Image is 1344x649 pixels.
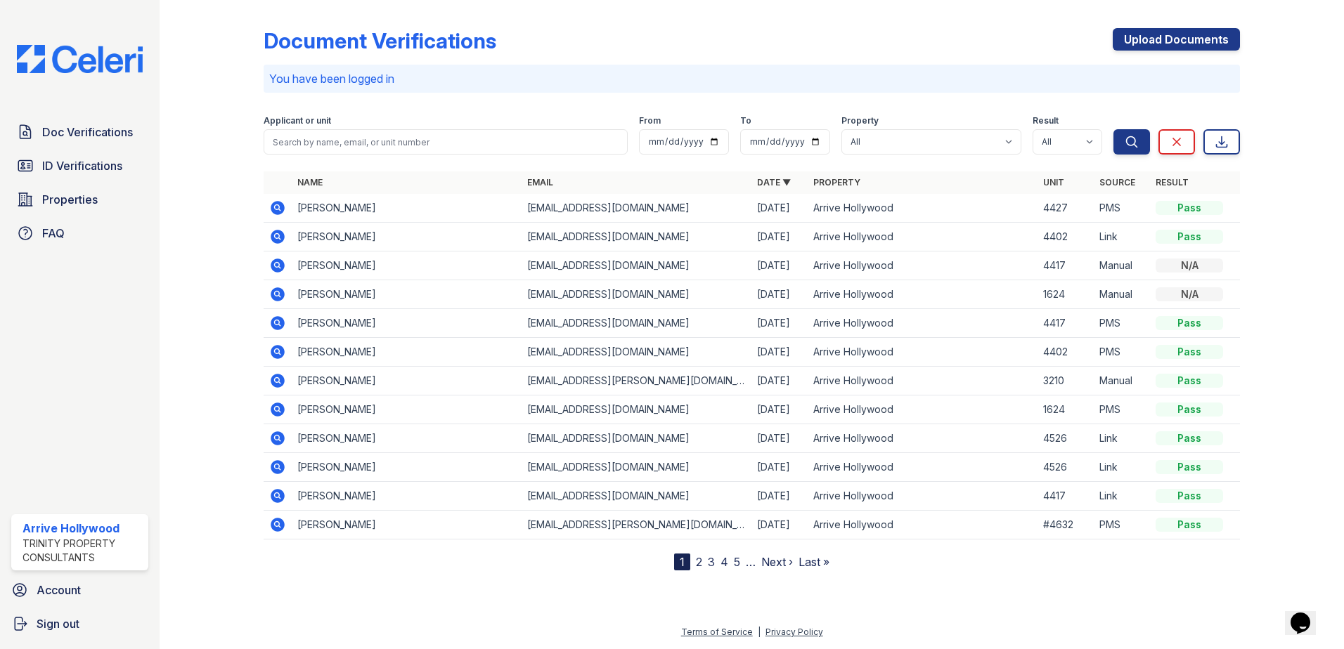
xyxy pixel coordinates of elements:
span: Doc Verifications [42,124,133,140]
td: [DATE] [751,338,808,367]
td: [DATE] [751,424,808,453]
span: Properties [42,191,98,208]
div: Pass [1156,345,1223,359]
span: ID Verifications [42,157,122,174]
td: [EMAIL_ADDRESS][DOMAIN_NAME] [522,223,751,251]
td: [EMAIL_ADDRESS][DOMAIN_NAME] [522,453,751,482]
td: [PERSON_NAME] [292,482,522,511]
td: Link [1094,424,1150,453]
td: [DATE] [751,251,808,280]
td: [EMAIL_ADDRESS][PERSON_NAME][DOMAIN_NAME] [522,511,751,539]
td: 1624 [1038,395,1094,424]
a: Sign out [6,610,154,638]
td: 3210 [1038,367,1094,395]
td: Manual [1094,367,1150,395]
span: Account [37,582,81,598]
a: Doc Verifications [11,118,148,146]
td: [EMAIL_ADDRESS][PERSON_NAME][DOMAIN_NAME] [522,367,751,395]
a: Email [527,177,553,188]
a: Upload Documents [1113,28,1240,51]
input: Search by name, email, or unit number [264,129,628,155]
td: [DATE] [751,280,808,309]
label: From [639,115,661,126]
td: 1624 [1038,280,1094,309]
td: [DATE] [751,194,808,223]
a: Name [297,177,323,188]
td: [PERSON_NAME] [292,453,522,482]
td: [EMAIL_ADDRESS][DOMAIN_NAME] [522,395,751,424]
td: [PERSON_NAME] [292,280,522,309]
label: Applicant or unit [264,115,331,126]
td: [PERSON_NAME] [292,251,522,280]
td: Arrive Hollywood [808,223,1038,251]
a: Property [813,177,860,188]
td: Arrive Hollywood [808,367,1038,395]
td: [EMAIL_ADDRESS][DOMAIN_NAME] [522,251,751,280]
img: CE_Logo_Blue-a8612792a0a2168367f1c8372b55b34899dd931a85d93a1a3d3e32e68fde9ad4.png [6,45,154,73]
div: | [758,627,761,637]
iframe: chat widget [1285,593,1330,635]
td: [PERSON_NAME] [292,338,522,367]
div: N/A [1156,258,1223,273]
p: You have been logged in [269,70,1234,87]
a: Next › [761,555,793,569]
div: Pass [1156,374,1223,388]
td: [EMAIL_ADDRESS][DOMAIN_NAME] [522,309,751,338]
td: 4526 [1038,424,1094,453]
td: PMS [1094,194,1150,223]
a: Privacy Policy [765,627,823,637]
td: 4417 [1038,309,1094,338]
div: Pass [1156,402,1223,417]
div: Pass [1156,316,1223,330]
label: Property [841,115,879,126]
td: Arrive Hollywood [808,280,1038,309]
div: Pass [1156,201,1223,215]
td: PMS [1094,338,1150,367]
a: Source [1099,177,1135,188]
td: Arrive Hollywood [808,338,1038,367]
div: Pass [1156,460,1223,474]
td: Arrive Hollywood [808,482,1038,511]
a: 2 [696,555,702,569]
a: Last » [799,555,829,569]
a: Account [6,576,154,604]
a: 5 [734,555,740,569]
td: [DATE] [751,395,808,424]
div: Trinity Property Consultants [22,537,143,565]
label: Result [1033,115,1059,126]
td: 4417 [1038,251,1094,280]
td: Link [1094,482,1150,511]
div: N/A [1156,287,1223,301]
td: 4417 [1038,482,1094,511]
td: 4402 [1038,223,1094,251]
td: [PERSON_NAME] [292,424,522,453]
a: 3 [708,555,715,569]
a: Terms of Service [681,627,753,637]
div: Document Verifications [264,28,496,53]
td: [PERSON_NAME] [292,194,522,223]
td: Arrive Hollywood [808,309,1038,338]
td: Arrive Hollywood [808,251,1038,280]
a: 4 [721,555,728,569]
a: Properties [11,185,148,214]
div: 1 [674,553,690,570]
td: #4632 [1038,511,1094,539]
td: [EMAIL_ADDRESS][DOMAIN_NAME] [522,194,751,223]
div: Pass [1156,230,1223,244]
span: … [746,553,756,570]
td: 4526 [1038,453,1094,482]
td: [DATE] [751,223,808,251]
a: ID Verifications [11,152,148,180]
td: [EMAIL_ADDRESS][DOMAIN_NAME] [522,424,751,453]
a: Result [1156,177,1189,188]
td: Arrive Hollywood [808,453,1038,482]
span: Sign out [37,615,79,632]
td: Manual [1094,251,1150,280]
label: To [740,115,751,126]
td: 4427 [1038,194,1094,223]
td: Manual [1094,280,1150,309]
td: [PERSON_NAME] [292,309,522,338]
td: [PERSON_NAME] [292,223,522,251]
td: [EMAIL_ADDRESS][DOMAIN_NAME] [522,482,751,511]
